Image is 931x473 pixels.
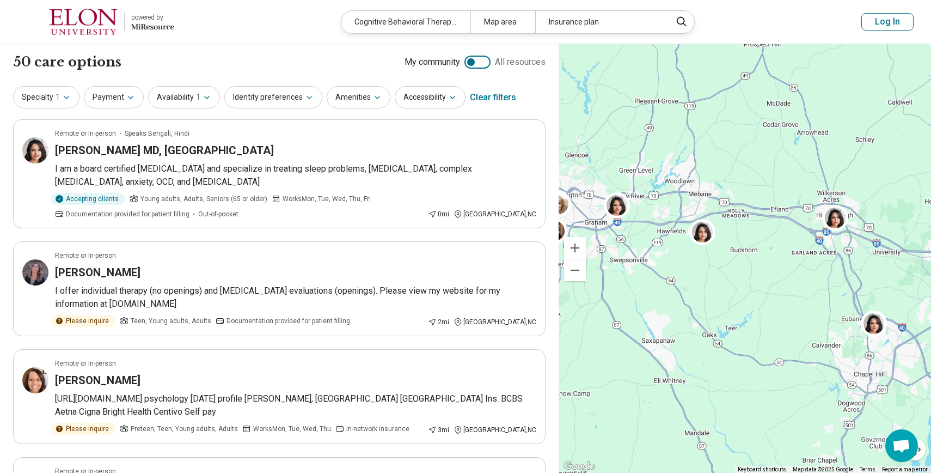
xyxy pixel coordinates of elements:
[495,56,546,69] span: All resources
[55,392,536,419] p: [URL][DOMAIN_NAME] psychology [DATE] profile [PERSON_NAME], [GEOGRAPHIC_DATA] [GEOGRAPHIC_DATA] I...
[51,423,115,435] div: Please inquire
[428,425,449,435] div: 3 mi
[454,209,536,219] div: [GEOGRAPHIC_DATA] , NC
[196,92,200,103] span: 1
[564,237,586,259] button: Zoom in
[140,194,267,204] span: Young adults, Adults, Seniors (65 or older)
[470,84,516,111] div: Clear filters
[84,86,144,108] button: Payment
[860,466,875,472] a: Terms (opens in new tab)
[55,129,116,138] p: Remote or In-person
[131,13,174,22] div: powered by
[253,424,331,434] span: Works Mon, Tue, Wed, Thu
[131,316,211,326] span: Teen, Young adults, Adults
[395,86,465,108] button: Accessibility
[66,209,189,219] span: Documentation provided for patient filling
[55,162,536,189] p: I am a board certified [MEDICAL_DATA] and specialize in treating sleep problems, [MEDICAL_DATA], ...
[283,194,371,204] span: Works Mon, Tue, Wed, Thu, Fri
[198,209,238,219] span: Out-of-pocket
[882,466,928,472] a: Report a map error
[885,429,918,462] div: Open chat
[861,13,914,31] button: Log In
[55,143,274,158] h3: [PERSON_NAME] MD, [GEOGRAPHIC_DATA]
[55,265,140,280] h3: [PERSON_NAME]
[224,86,322,108] button: Identity preferences
[51,193,125,205] div: Accepting clients
[55,251,116,260] p: Remote or In-person
[535,11,664,33] div: Insurance plan
[470,11,535,33] div: Map area
[327,86,390,108] button: Amenities
[13,53,121,71] h1: 50 care options
[55,373,140,388] h3: [PERSON_NAME]
[55,284,536,311] p: I offer individual therapy (no openings) and [MEDICAL_DATA] evaluations (openings). Please view m...
[346,424,409,434] span: In-network insurance
[17,9,174,35] a: Elon Universitypowered by
[564,259,586,281] button: Zoom out
[454,317,536,327] div: [GEOGRAPHIC_DATA] , NC
[148,86,220,108] button: Availability1
[55,359,116,368] p: Remote or In-person
[13,86,79,108] button: Specialty1
[125,129,189,138] span: Speaks Bengali, Hindi
[56,92,60,103] span: 1
[428,317,449,327] div: 2 mi
[226,316,350,326] span: Documentation provided for patient filling
[131,424,238,434] span: Preteen, Teen, Young adults, Adults
[428,209,449,219] div: 0 mi
[341,11,470,33] div: Cognitive Behavioral Therapy (CBT)
[454,425,536,435] div: [GEOGRAPHIC_DATA] , NC
[51,315,115,327] div: Please inquire
[793,466,853,472] span: Map data ©2025 Google
[405,56,460,69] span: My community
[49,9,118,35] img: Elon University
